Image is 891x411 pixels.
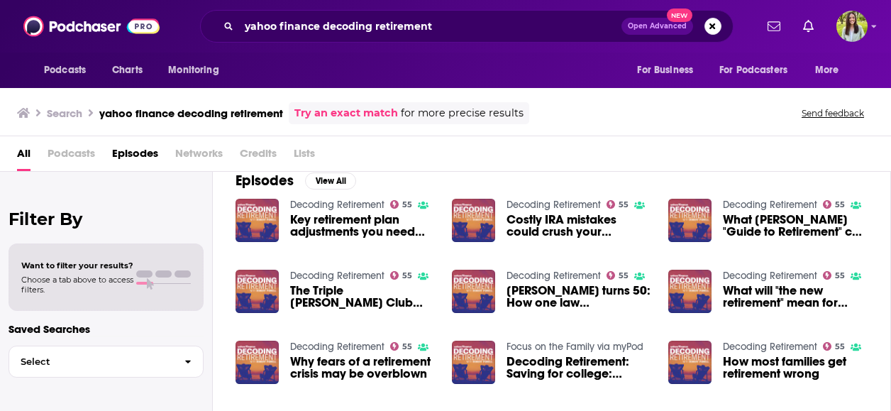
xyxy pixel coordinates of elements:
img: ERISA turns 50: How one law revolutionized retirement [452,270,495,313]
span: Networks [175,142,223,171]
span: 55 [402,344,412,350]
span: More [815,60,839,80]
h2: Episodes [236,172,294,190]
span: 55 [835,273,845,279]
a: 55 [607,271,629,280]
span: Open Advanced [628,23,687,30]
span: Select [9,357,173,366]
span: For Podcasters [719,60,787,80]
button: open menu [710,57,808,84]
a: Decoding Retirement [290,199,384,211]
span: What [PERSON_NAME] "Guide to Retirement" can teach you [723,214,868,238]
span: Podcasts [48,142,95,171]
span: 55 [402,273,412,279]
p: Saved Searches [9,322,204,336]
a: All [17,142,31,171]
a: Why fears of a retirement crisis may be overblown [290,356,435,380]
a: How most families get retirement wrong [723,356,868,380]
a: 55 [390,342,413,351]
a: What will "the new retirement" mean for you? [723,285,868,309]
button: Open AdvancedNew [621,18,693,35]
span: [PERSON_NAME] turns 50: How one law revolutionized retirement [507,285,651,309]
a: Decoding Retirement [507,199,601,211]
button: View All [305,172,356,190]
span: Want to filter your results? [21,261,133,270]
span: Credits [240,142,277,171]
a: Costly IRA mistakes could crush your retirement [507,214,651,238]
span: 55 [619,273,629,279]
a: Decoding Retirement [723,199,817,211]
a: Focus on the Family via myPod [507,341,643,353]
span: For Business [637,60,693,80]
button: Send feedback [797,107,868,119]
a: 55 [823,200,846,209]
button: open menu [34,57,104,84]
a: Try an exact match [294,105,398,121]
h2: Filter By [9,209,204,229]
a: 55 [823,342,846,351]
img: Podchaser - Follow, Share and Rate Podcasts [23,13,160,40]
span: 55 [835,202,845,208]
span: Lists [294,142,315,171]
a: Decoding Retirement [507,270,601,282]
img: Why fears of a retirement crisis may be overblown [236,341,279,384]
a: Decoding Retirement [723,341,817,353]
a: The Triple Decker Club Sandwich generation: Rethinking Retirement and Family Living [290,285,435,309]
span: The Triple [PERSON_NAME] Club Sandwich generation: Rethinking Retirement and Family Living [290,285,435,309]
img: What will "the new retirement" mean for you? [668,270,712,313]
span: Logged in as meaghanyoungblood [836,11,868,42]
button: open menu [805,57,857,84]
a: 55 [390,200,413,209]
img: What JP Morgan's "Guide to Retirement" can teach you [668,199,712,242]
a: ERISA turns 50: How one law revolutionized retirement [507,285,651,309]
button: open menu [627,57,711,84]
span: New [667,9,692,22]
a: Show notifications dropdown [797,14,819,38]
span: 55 [619,202,629,208]
a: Show notifications dropdown [762,14,786,38]
a: Episodes [112,142,158,171]
a: Decoding Retirement: Saving for college: Choosing the best strategy to cover education costs [507,356,651,380]
span: 55 [402,202,412,208]
img: Costly IRA mistakes could crush your retirement [452,199,495,242]
span: 55 [835,344,845,350]
input: Search podcasts, credits, & more... [239,15,621,38]
a: 55 [823,271,846,280]
a: Charts [103,57,151,84]
h3: yahoo finance decoding retirement [99,106,283,120]
span: for more precise results [401,105,524,121]
a: What JP Morgan's "Guide to Retirement" can teach you [723,214,868,238]
img: The Triple Decker Club Sandwich generation: Rethinking Retirement and Family Living [236,270,279,313]
img: Decoding Retirement: Saving for college: Choosing the best strategy to cover education costs [452,341,495,384]
a: 55 [607,200,629,209]
span: Podcasts [44,60,86,80]
span: Choose a tab above to access filters. [21,275,133,295]
a: Decoding Retirement [290,270,384,282]
a: Decoding Retirement [290,341,384,353]
a: Key retirement plan adjustments you need now [290,214,435,238]
a: Decoding Retirement [723,270,817,282]
h3: Search [47,106,82,120]
a: EpisodesView All [236,172,356,190]
span: Charts [112,60,143,80]
div: Search podcasts, credits, & more... [200,10,734,43]
img: How most families get retirement wrong [668,341,712,384]
a: 55 [390,271,413,280]
button: Select [9,346,204,378]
